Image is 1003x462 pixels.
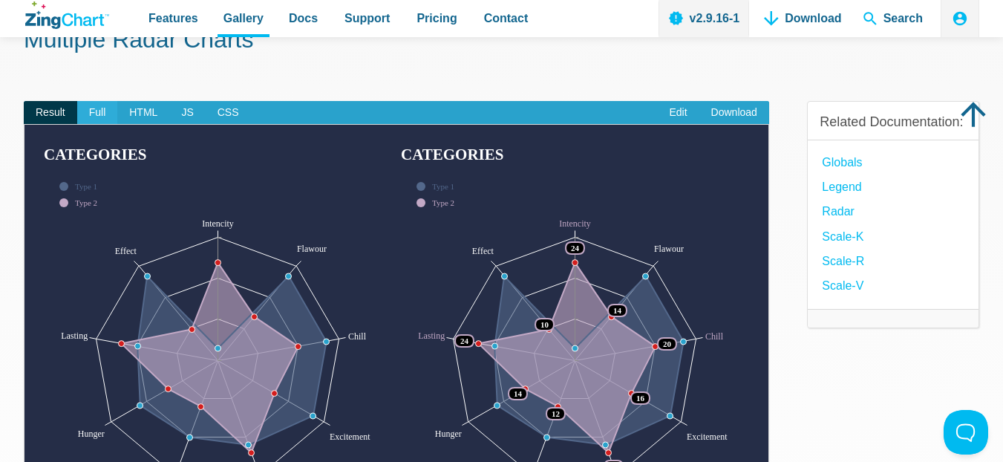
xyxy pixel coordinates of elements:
span: Docs [289,8,318,28]
tspan: Excitement [330,432,370,443]
a: Scale-V [822,276,863,296]
tspan: Chill [348,331,367,342]
span: CSS [206,101,251,125]
tspan: Chill [705,331,724,342]
span: Contact [484,8,529,28]
a: Scale-K [822,227,863,247]
a: globals [822,152,862,172]
a: Download [699,101,769,125]
a: Radar [822,201,855,221]
a: Scale-R [822,251,864,271]
span: Features [148,8,198,28]
span: JS [169,101,205,125]
a: Legend [822,177,861,197]
tspan: Flawour [654,244,684,254]
span: Pricing [416,8,457,28]
span: Gallery [223,8,264,28]
span: Full [77,101,118,125]
tspan: Excitement [687,432,728,443]
h3: Related Documentation: [820,114,967,131]
h1: Multiple Radar Charts [24,25,979,58]
span: Support [344,8,390,28]
span: Result [24,101,77,125]
a: Edit [657,101,699,125]
span: HTML [117,101,169,125]
a: ZingChart Logo. Click to return to the homepage [25,1,109,29]
tspan: Flawour [297,244,327,254]
iframe: Toggle Customer Support [944,410,988,455]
